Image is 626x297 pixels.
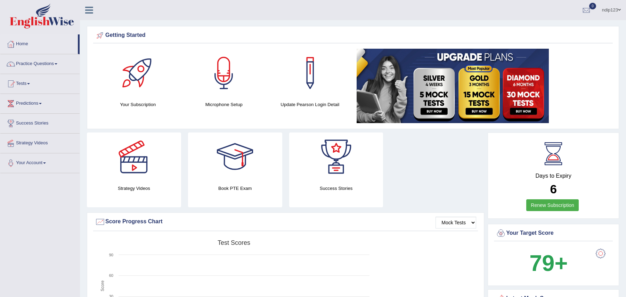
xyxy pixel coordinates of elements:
[188,185,282,192] h4: Book PTE Exam
[529,250,568,276] b: 79+
[0,74,80,91] a: Tests
[0,134,80,151] a: Strategy Videos
[95,217,476,227] div: Score Progress Chart
[109,273,113,278] text: 60
[98,101,178,108] h4: Your Subscription
[496,228,611,239] div: Your Target Score
[185,101,264,108] h4: Microphone Setup
[589,3,596,9] span: 0
[270,101,350,108] h4: Update Pearson Login Detail
[109,253,113,257] text: 90
[87,185,181,192] h4: Strategy Videos
[550,182,556,196] b: 6
[95,30,611,41] div: Getting Started
[0,153,80,171] a: Your Account
[100,280,105,291] tspan: Score
[0,114,80,131] a: Success Stories
[526,199,579,211] a: Renew Subscription
[0,34,78,52] a: Home
[0,94,80,111] a: Predictions
[357,49,549,123] img: small5.jpg
[496,173,611,179] h4: Days to Expiry
[0,54,80,72] a: Practice Questions
[218,239,250,246] tspan: Test scores
[289,185,383,192] h4: Success Stories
